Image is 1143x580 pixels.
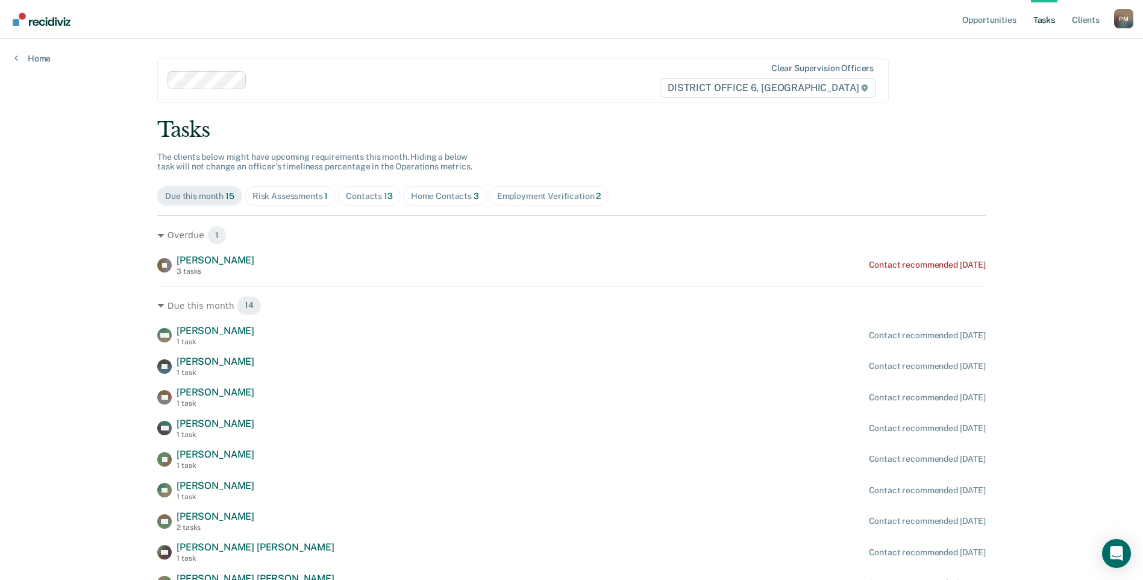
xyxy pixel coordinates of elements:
span: 13 [384,191,393,201]
a: Home [14,53,51,64]
div: Risk Assessments [252,191,328,201]
span: [PERSON_NAME] [177,480,254,491]
div: Open Intercom Messenger [1102,539,1131,568]
div: Contact recommended [DATE] [869,454,986,464]
div: Employment Verification [497,191,601,201]
div: Due this month 14 [157,296,986,315]
div: 2 tasks [177,523,254,532]
div: 1 task [177,399,254,408]
span: [PERSON_NAME] [177,511,254,522]
img: Recidiviz [13,13,70,26]
span: 1 [324,191,328,201]
span: 14 [237,296,261,315]
span: The clients below might have upcoming requirements this month. Hiding a below task will not chang... [157,152,472,172]
span: [PERSON_NAME] [177,254,254,266]
div: Contact recommended [DATE] [869,392,986,403]
div: 3 tasks [177,267,254,276]
div: Contact recommended [DATE] [869,516,986,526]
button: Profile dropdown button [1114,9,1133,28]
span: [PERSON_NAME] [177,418,254,429]
div: Contact recommended [DATE] [869,361,986,371]
span: [PERSON_NAME] [177,386,254,398]
span: DISTRICT OFFICE 6, [GEOGRAPHIC_DATA] [660,78,876,98]
span: [PERSON_NAME] [177,356,254,367]
span: 15 [225,191,234,201]
div: 1 task [177,493,254,501]
div: P M [1114,9,1133,28]
div: 1 task [177,461,254,470]
div: 1 task [177,554,334,563]
div: Contact recommended [DATE] [869,423,986,433]
div: Home Contacts [411,191,479,201]
div: Contact recommended [DATE] [869,330,986,341]
div: Contact recommended [DATE] [869,547,986,558]
span: [PERSON_NAME] [177,325,254,336]
span: 2 [596,191,601,201]
div: Clear supervision officers [771,63,874,74]
div: Contact recommended [DATE] [869,485,986,496]
div: 1 task [177,338,254,346]
div: Contacts [346,191,393,201]
div: Tasks [157,118,986,142]
span: 3 [474,191,479,201]
span: [PERSON_NAME] [177,449,254,460]
span: [PERSON_NAME] [PERSON_NAME] [177,541,334,553]
div: 1 task [177,430,254,439]
div: Contact recommended [DATE] [869,260,986,270]
span: 1 [207,225,227,245]
div: 1 task [177,368,254,377]
div: Overdue 1 [157,225,986,245]
div: Due this month [165,191,234,201]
